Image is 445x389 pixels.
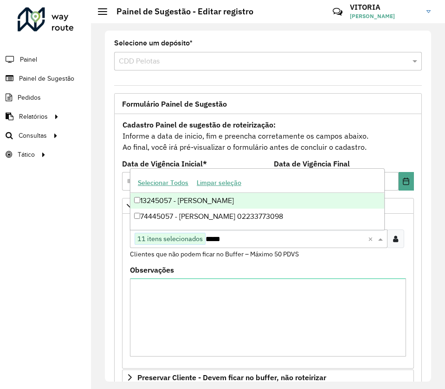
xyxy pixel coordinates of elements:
strong: Cadastro Painel de sugestão de roteirização: [123,120,276,129]
label: Selecione um depósito [114,38,193,49]
label: Data de Vigência Inicial [122,158,207,169]
a: Contato Rápido [328,2,348,22]
h3: VITORIA [350,3,419,12]
span: Painel de Sugestão [19,74,74,83]
label: Data de Vigência Final [274,158,350,169]
span: Preservar Cliente - Devem ficar no buffer, não roteirizar [137,374,326,381]
button: Choose Date [399,172,414,191]
div: Informe a data de inicio, fim e preencha corretamente os campos abaixo. Ao final, você irá pré-vi... [122,119,414,153]
a: Preservar Cliente - Devem ficar no buffer, não roteirizar [122,370,414,385]
span: Formulário Painel de Sugestão [122,100,227,108]
h2: Painel de Sugestão - Editar registro [107,6,253,17]
span: Relatórios [19,112,48,121]
span: Painel [20,55,37,64]
button: Limpar seleção [193,176,245,190]
div: 13245057 - [PERSON_NAME] [130,193,384,209]
div: Priorizar Cliente - Não podem ficar no buffer [122,214,414,369]
span: [PERSON_NAME] [350,12,419,20]
small: Clientes que não podem ficar no Buffer – Máximo 50 PDVS [130,250,299,258]
span: Tático [18,150,35,159]
label: Observações [130,264,174,275]
ng-dropdown-panel: Options list [130,168,385,230]
span: Pedidos [18,93,41,102]
div: 74445057 - [PERSON_NAME] 02233773098 [130,209,384,224]
a: Priorizar Cliente - Não podem ficar no buffer [122,198,414,214]
span: Clear all [368,233,376,244]
button: Selecionar Todos [134,176,193,190]
span: Consultas [19,131,47,140]
span: 11 itens selecionados [135,233,205,244]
